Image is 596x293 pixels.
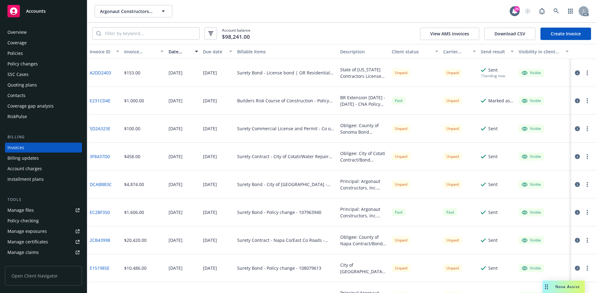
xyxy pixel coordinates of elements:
[5,197,82,203] div: Tools
[392,264,410,272] div: Unpaid
[392,236,410,244] div: Unpaid
[488,67,498,73] div: Sent
[7,226,47,236] div: Manage exposures
[488,181,498,188] div: Sent
[5,205,82,215] a: Manage files
[481,48,507,55] div: Send result
[392,125,410,132] div: Unpaid
[237,97,335,104] div: Builders Risk Course of Construction - Policy change - 7092376295
[7,174,44,184] div: Installment plans
[5,174,82,184] a: Installment plans
[488,237,498,243] div: Sent
[389,44,441,59] button: Client status
[169,48,191,55] div: Date issued
[7,91,25,100] div: Contacts
[100,8,154,15] span: Argonaut Constructors, Inc.
[514,6,520,12] div: 20
[340,234,387,247] div: Obligee: County of Napa Contract/Bond Amount: $3,391,362.95 Desc: East County Roads Paving Projec...
[203,69,217,76] div: [DATE]
[7,27,27,37] div: Overview
[443,264,462,272] div: Unpaid
[90,265,110,271] a: E151985E
[340,178,387,191] div: Principal: Argonaut Constructors, Inc. Obligee: City of [GEOGRAPHIC_DATA][PERSON_NAME]: $798,972....
[169,237,183,243] div: [DATE]
[340,206,387,219] div: Principal: Argonaut Constructors, Inc. Obligee: City of Healdsburg Final Bond Amount: $5,045,731 ...
[443,97,462,104] div: Unpaid
[522,98,541,104] div: Visible
[124,125,140,132] div: $100.00
[392,48,431,55] div: Client status
[7,143,24,153] div: Invoices
[555,284,580,289] span: Nova Assist
[124,209,144,215] div: $1,606.00
[90,209,110,215] a: EC2BF350
[237,48,335,55] div: Billable items
[7,59,38,69] div: Policy changes
[222,33,250,41] span: $98,241.00
[7,216,39,226] div: Policy checking
[522,154,541,159] div: Visible
[5,112,82,122] a: RiskPulse
[5,80,82,90] a: Quoting plans
[522,238,541,243] div: Visible
[124,69,140,76] div: $153.00
[87,44,122,59] button: Invoice ID
[481,73,505,78] div: 1 Sending now
[392,97,405,104] span: Paid
[522,210,541,215] div: Visible
[5,134,82,140] div: Billing
[543,281,585,293] button: Nova Assist
[420,28,479,40] button: View AMS invoices
[7,205,34,215] div: Manage files
[201,44,235,59] button: Due date
[5,216,82,226] a: Policy checking
[5,38,82,48] a: Coverage
[237,69,335,76] div: Surety Bond - License bond | OR Residential CLB - 107274446
[237,237,335,243] div: Surety Contract - Napa Co/East Co Roads - 108285515
[235,44,338,59] button: Billable items
[443,236,462,244] div: Unpaid
[203,209,217,215] div: [DATE]
[540,28,591,40] a: Create Invoice
[203,265,217,271] div: [DATE]
[90,125,111,132] a: 5D2A323E
[5,59,82,69] a: Policy changes
[443,69,462,77] div: Unpaid
[169,181,183,188] div: [DATE]
[124,237,147,243] div: $20,420.00
[340,122,387,135] div: Obligee: County of Sonoma Bond Amount: $10,000.00 Encroachment Permit #ENC24-0363
[522,126,541,131] div: Visible
[203,125,217,132] div: [DATE]
[519,48,562,55] div: Visibility in client dash
[488,125,498,132] div: Sent
[7,69,29,79] div: SSC Cases
[203,181,217,188] div: [DATE]
[5,69,82,79] a: SSC Cases
[169,209,183,215] div: [DATE]
[124,97,144,104] div: $1,000.00
[169,153,183,160] div: [DATE]
[7,48,23,58] div: Policies
[522,182,541,187] div: Visible
[5,153,82,163] a: Billing updates
[5,27,82,37] a: Overview
[564,5,577,17] a: Switch app
[169,97,183,104] div: [DATE]
[5,143,82,153] a: Invoices
[488,97,514,104] div: Marked as sent
[443,153,462,160] div: Unpaid
[392,69,410,77] div: Unpaid
[203,237,217,243] div: [DATE]
[7,164,42,174] div: Account charges
[5,247,82,257] a: Manage claims
[5,226,82,236] a: Manage exposures
[237,181,335,188] div: Surety Bond - City of [GEOGRAPHIC_DATA] - Roseland Pavement Maintenance 2025 Project - 108285517
[124,181,144,188] div: $4,874.00
[203,153,217,160] div: [DATE]
[443,208,457,216] div: Paid
[392,153,410,160] div: Unpaid
[90,237,110,243] a: 2CB43998
[90,69,111,76] a: A2DD2403
[203,48,226,55] div: Due date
